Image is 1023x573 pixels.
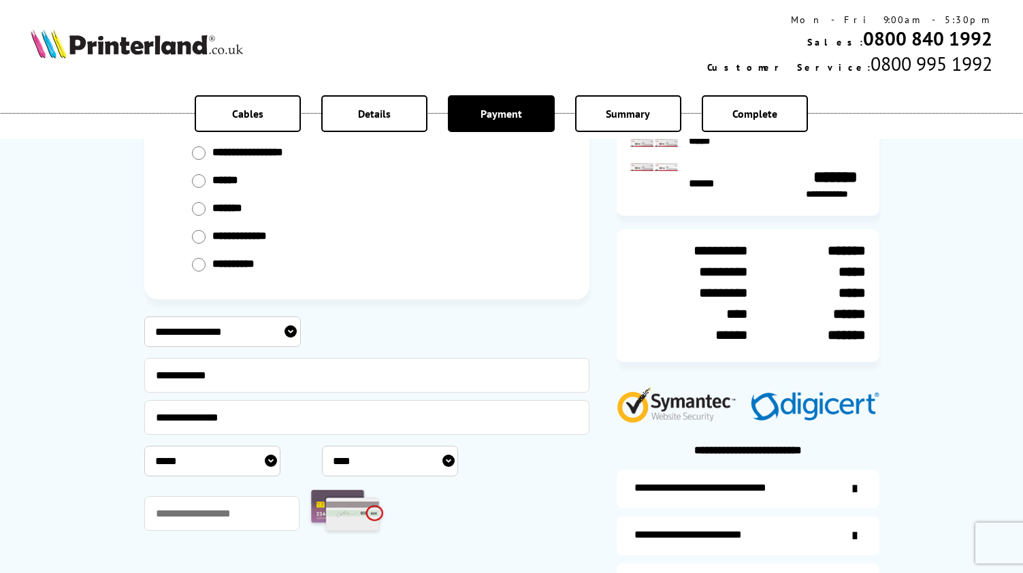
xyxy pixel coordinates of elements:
[617,517,879,555] a: items-arrive
[707,61,871,73] span: Customer Service:
[358,107,391,120] span: Details
[871,51,992,76] span: 0800 995 1992
[617,470,879,508] a: additional-ink
[481,107,522,120] span: Payment
[232,107,263,120] span: Cables
[732,107,777,120] span: Complete
[863,26,992,51] a: 0800 840 1992
[31,29,243,59] img: Printerland Logo
[606,107,650,120] span: Summary
[807,36,863,48] span: Sales:
[707,14,992,26] div: Mon - Fri 9:00am - 5:30pm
